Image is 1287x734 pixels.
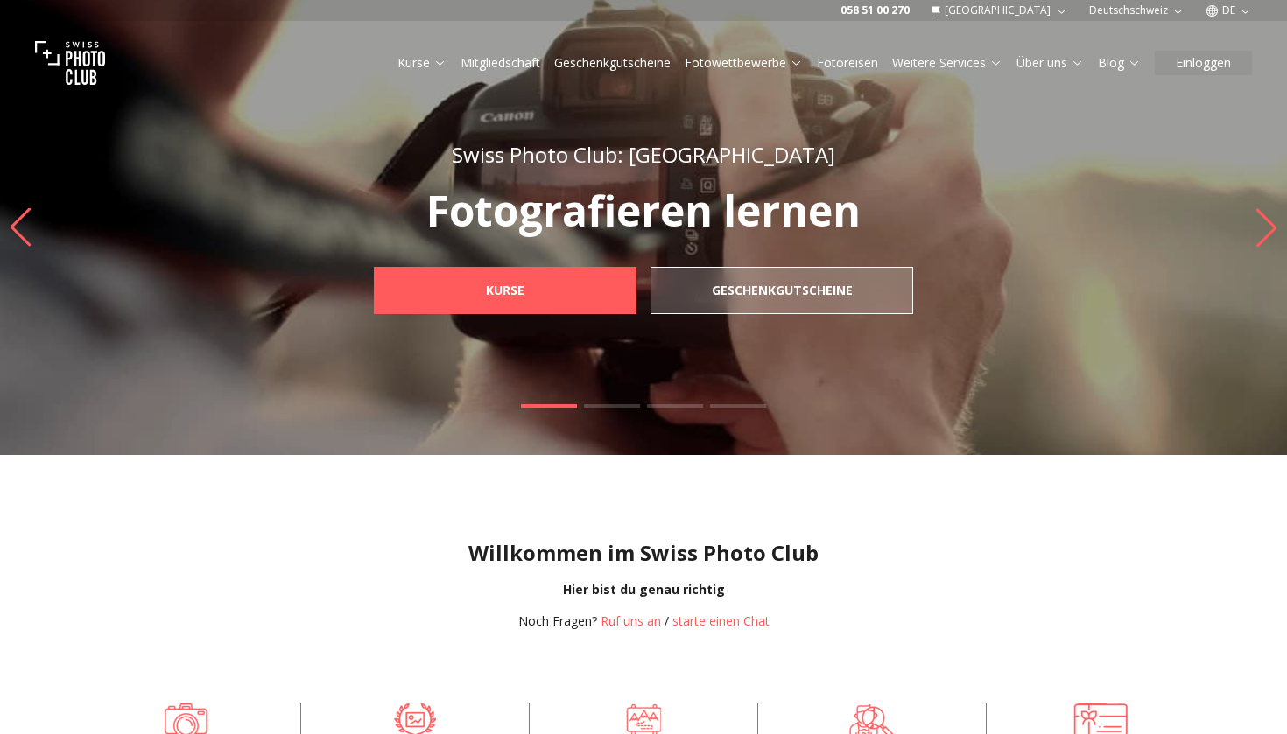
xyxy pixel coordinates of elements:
[14,539,1273,567] h1: Willkommen im Swiss Photo Club
[518,612,770,630] div: /
[374,267,636,314] a: Kurse
[461,54,540,72] a: Mitgliedschaft
[1155,51,1252,75] button: Einloggen
[817,54,878,72] a: Fotoreisen
[1091,51,1148,75] button: Blog
[397,54,447,72] a: Kurse
[885,51,1009,75] button: Weitere Services
[1016,54,1084,72] a: Über uns
[518,612,597,629] span: Noch Fragen?
[547,51,678,75] button: Geschenkgutscheine
[335,190,952,232] p: Fotografieren lernen
[452,140,835,169] span: Swiss Photo Club: [GEOGRAPHIC_DATA]
[840,3,910,17] a: 058 51 00 270
[1009,51,1091,75] button: Über uns
[810,51,885,75] button: Fotoreisen
[390,51,454,75] button: Kurse
[892,54,1002,72] a: Weitere Services
[554,54,671,72] a: Geschenkgutscheine
[14,581,1273,598] div: Hier bist du genau richtig
[454,51,547,75] button: Mitgliedschaft
[35,28,105,98] img: Swiss photo club
[486,282,524,299] b: Kurse
[1098,54,1141,72] a: Blog
[601,612,661,629] a: Ruf uns an
[678,51,810,75] button: Fotowettbewerbe
[685,54,803,72] a: Fotowettbewerbe
[651,267,913,314] a: Geschenkgutscheine
[712,282,853,299] b: Geschenkgutscheine
[672,612,770,630] button: starte einen Chat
